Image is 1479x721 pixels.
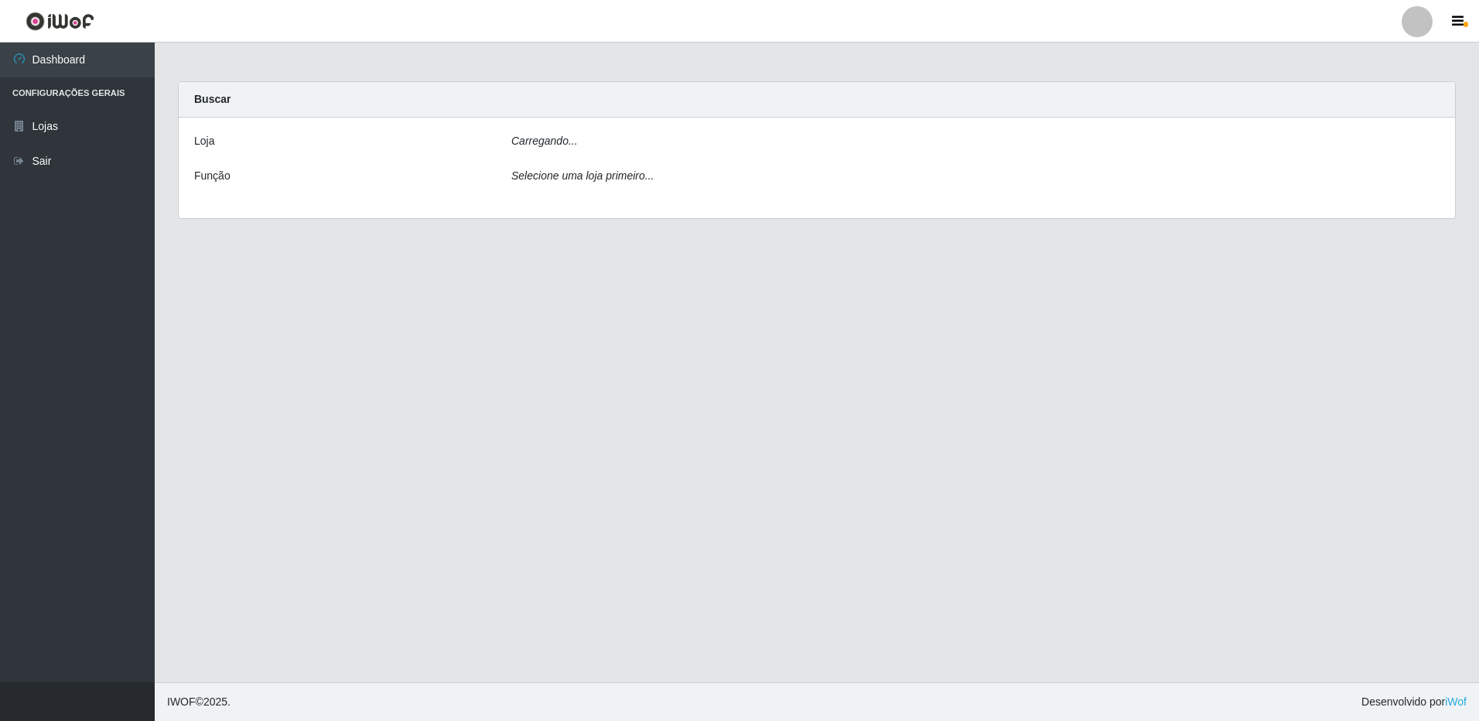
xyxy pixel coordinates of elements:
i: Selecione uma loja primeiro... [511,169,654,182]
i: Carregando... [511,135,578,147]
span: © 2025 . [167,694,231,710]
strong: Buscar [194,93,231,105]
label: Loja [194,133,214,149]
a: iWof [1445,695,1467,708]
span: Desenvolvido por [1361,694,1467,710]
img: CoreUI Logo [26,12,94,31]
label: Função [194,168,231,184]
span: IWOF [167,695,196,708]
